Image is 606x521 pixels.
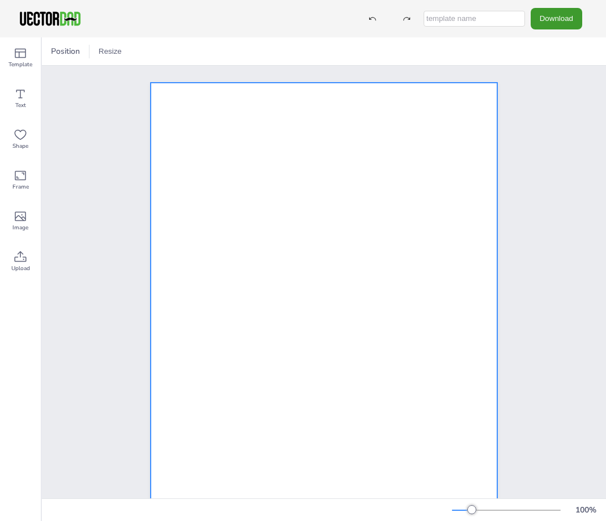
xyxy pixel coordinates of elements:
[424,11,525,27] input: template name
[12,223,28,232] span: Image
[12,182,29,191] span: Frame
[11,264,30,273] span: Upload
[8,60,32,69] span: Template
[12,142,28,151] span: Shape
[572,505,599,515] div: 100 %
[531,8,582,29] button: Download
[15,101,26,110] span: Text
[94,42,126,61] button: Resize
[18,10,82,27] img: VectorDad-1.png
[49,46,82,57] span: Position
